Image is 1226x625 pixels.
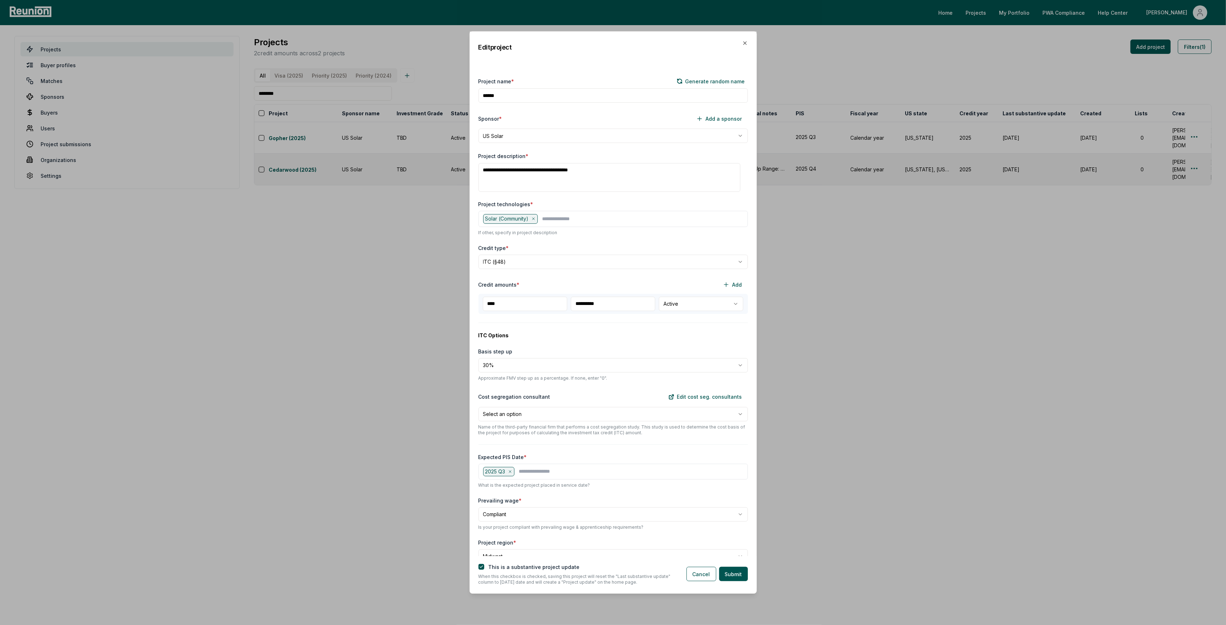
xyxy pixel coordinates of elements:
label: ITC Options [478,332,748,339]
label: Credit type [478,244,509,252]
label: Cost segregation consultant [478,393,550,401]
label: Project technologies [478,200,533,208]
div: Solar (Community) [483,214,538,223]
p: Is your project compliant with prevailing wage & apprenticeship requirements? [478,524,748,530]
button: Generate random name [674,77,748,85]
button: Submit [719,567,748,581]
h2: Edit project [478,44,512,51]
a: Edit cost seg. consultants [663,390,748,404]
label: Project region [478,539,517,546]
label: Sponsor [478,115,502,122]
button: Add [717,278,748,292]
p: Approximate FMV step up as a percentage. If none, enter "0". [478,375,748,381]
div: 2025 Q3 [483,467,515,476]
p: Name of the third-party financial firm that performs a cost segregation study. This study is used... [478,424,748,436]
label: Prevailing wage [478,497,522,504]
label: Expected PIS Date [478,453,527,461]
p: What is the expected project placed in service date? [478,482,748,488]
p: When this checkbox is checked, saving this project will reset the "Last substantive update" colum... [478,574,675,585]
button: Cancel [686,567,716,581]
label: Project description [478,153,529,159]
p: If other, specify in project description [478,230,748,236]
label: Project name [478,78,514,85]
label: This is a substantive project update [489,564,580,570]
button: Add a sponsor [690,111,748,126]
label: Basis step up [478,348,513,355]
label: Credit amounts [478,281,520,288]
